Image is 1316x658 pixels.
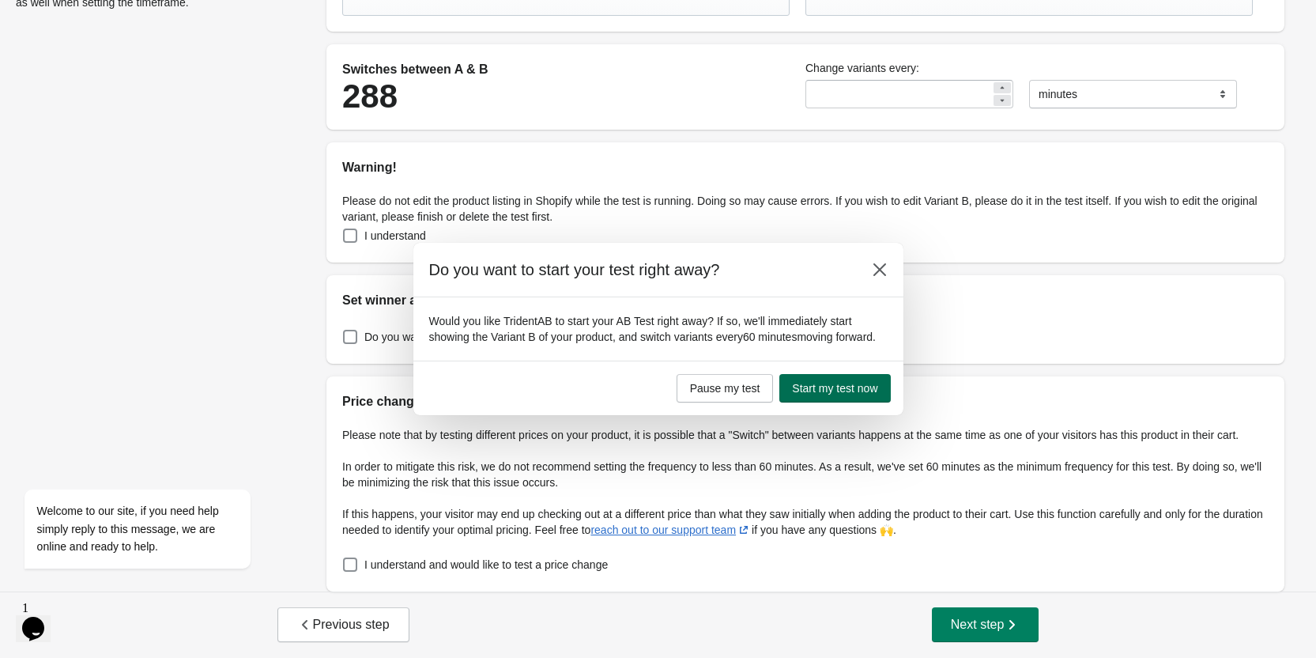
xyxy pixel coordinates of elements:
[429,313,888,345] p: Would you like TridentAB to start your AB Test right away? If so, we'll immediately start showing...
[677,374,774,403] button: Pause my test
[779,374,890,403] button: Start my test now
[792,382,877,395] span: Start my test now
[690,382,760,395] span: Pause my test
[429,259,850,281] h2: Do you want to start your test right away?
[16,595,66,642] iframe: chat widget
[16,346,300,587] iframe: chat widget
